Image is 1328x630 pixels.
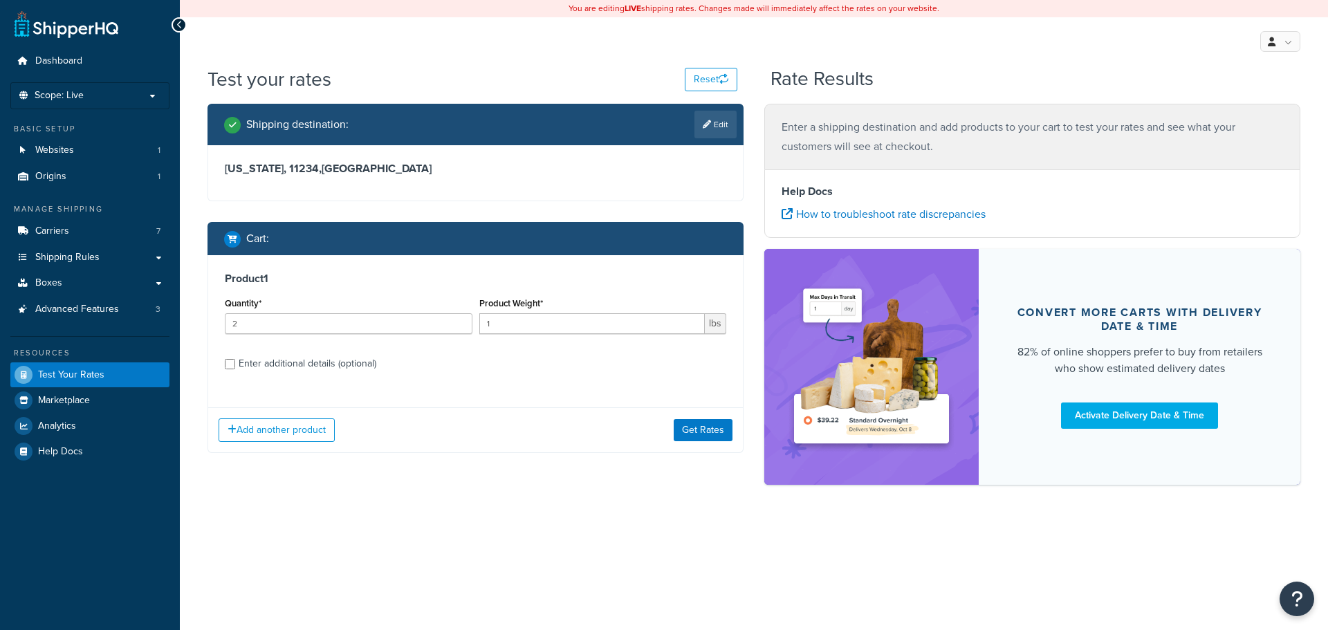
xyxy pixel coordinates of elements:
a: Analytics [10,414,169,438]
a: How to troubleshoot rate discrepancies [782,206,986,222]
span: 1 [158,171,160,183]
li: Carriers [10,219,169,244]
li: Websites [10,138,169,163]
span: Dashboard [35,55,82,67]
button: Reset [685,68,737,91]
div: Enter additional details (optional) [239,354,376,373]
h3: Product 1 [225,272,726,286]
h2: Rate Results [771,68,874,90]
div: Basic Setup [10,123,169,135]
a: Advanced Features3 [10,297,169,322]
a: Help Docs [10,439,169,464]
span: 7 [156,225,160,237]
span: Analytics [38,420,76,432]
button: Open Resource Center [1280,582,1314,616]
span: Shipping Rules [35,252,100,263]
span: 1 [158,145,160,156]
a: Shipping Rules [10,245,169,270]
a: Boxes [10,270,169,296]
label: Product Weight* [479,298,543,308]
h4: Help Docs [782,183,1283,200]
h3: [US_STATE], 11234 , [GEOGRAPHIC_DATA] [225,162,726,176]
img: feature-image-ddt-36eae7f7280da8017bfb280eaccd9c446f90b1fe08728e4019434db127062ab4.png [785,270,958,464]
div: Manage Shipping [10,203,169,215]
button: Get Rates [674,419,732,441]
a: Test Your Rates [10,362,169,387]
input: 0.00 [479,313,705,334]
a: Dashboard [10,48,169,74]
a: Marketplace [10,388,169,413]
span: Help Docs [38,446,83,458]
li: Advanced Features [10,297,169,322]
a: Websites1 [10,138,169,163]
span: Advanced Features [35,304,119,315]
span: Marketplace [38,395,90,407]
h1: Test your rates [207,66,331,93]
div: Convert more carts with delivery date & time [1012,306,1267,333]
h2: Shipping destination : [246,118,349,131]
span: Carriers [35,225,69,237]
span: lbs [705,313,726,334]
b: LIVE [625,2,641,15]
a: Carriers7 [10,219,169,244]
span: 3 [156,304,160,315]
input: 0.0 [225,313,472,334]
input: Enter additional details (optional) [225,359,235,369]
a: Activate Delivery Date & Time [1061,402,1218,429]
h2: Cart : [246,232,269,245]
a: Edit [694,111,737,138]
button: Add another product [219,418,335,442]
span: Websites [35,145,74,156]
a: Origins1 [10,164,169,189]
span: Test Your Rates [38,369,104,381]
li: Origins [10,164,169,189]
span: Boxes [35,277,62,289]
span: Origins [35,171,66,183]
span: Scope: Live [35,90,84,102]
label: Quantity* [225,298,261,308]
p: Enter a shipping destination and add products to your cart to test your rates and see what your c... [782,118,1283,156]
div: 82% of online shoppers prefer to buy from retailers who show estimated delivery dates [1012,344,1267,377]
div: Resources [10,347,169,359]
